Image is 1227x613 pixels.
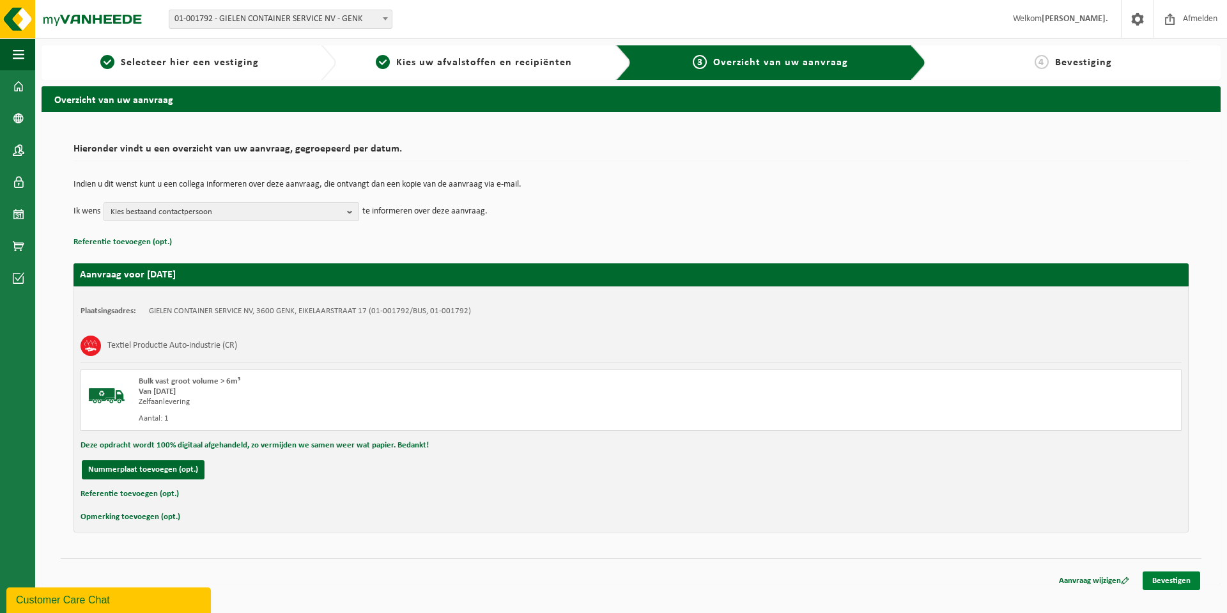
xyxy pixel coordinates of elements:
span: Kies bestaand contactpersoon [111,203,342,222]
p: Indien u dit wenst kunt u een collega informeren over deze aanvraag, die ontvangt dan een kopie v... [73,180,1189,189]
button: Referentie toevoegen (opt.) [81,486,179,502]
img: BL-SO-LV.png [88,376,126,415]
a: Bevestigen [1143,571,1200,590]
button: Nummerplaat toevoegen (opt.) [82,460,204,479]
span: 3 [693,55,707,69]
p: Ik wens [73,202,100,221]
div: Zelfaanlevering [139,397,683,407]
iframe: chat widget [6,585,213,613]
div: Aantal: 1 [139,414,683,424]
span: 01-001792 - GIELEN CONTAINER SERVICE NV - GENK [169,10,392,28]
button: Kies bestaand contactpersoon [104,202,359,221]
strong: [PERSON_NAME]. [1042,14,1108,24]
button: Referentie toevoegen (opt.) [73,234,172,251]
a: 2Kies uw afvalstoffen en recipiënten [343,55,605,70]
h3: Textiel Productie Auto-industrie (CR) [107,336,237,356]
span: Overzicht van uw aanvraag [713,58,848,68]
strong: Aanvraag voor [DATE] [80,270,176,280]
span: Selecteer hier een vestiging [121,58,259,68]
p: te informeren over deze aanvraag. [362,202,488,221]
span: 4 [1035,55,1049,69]
span: 01-001792 - GIELEN CONTAINER SERVICE NV - GENK [169,10,392,29]
button: Opmerking toevoegen (opt.) [81,509,180,525]
h2: Overzicht van uw aanvraag [42,86,1221,111]
a: Aanvraag wijzigen [1049,571,1139,590]
td: GIELEN CONTAINER SERVICE NV, 3600 GENK, EIKELAARSTRAAT 17 (01-001792/BUS, 01-001792) [149,306,471,316]
button: Deze opdracht wordt 100% digitaal afgehandeld, zo vermijden we samen weer wat papier. Bedankt! [81,437,429,454]
span: Bevestiging [1055,58,1112,68]
span: Kies uw afvalstoffen en recipiënten [396,58,572,68]
span: 2 [376,55,390,69]
strong: Van [DATE] [139,387,176,396]
strong: Plaatsingsadres: [81,307,136,315]
span: Bulk vast groot volume > 6m³ [139,377,240,385]
span: 1 [100,55,114,69]
a: 1Selecteer hier een vestiging [48,55,311,70]
h2: Hieronder vindt u een overzicht van uw aanvraag, gegroepeerd per datum. [73,144,1189,161]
